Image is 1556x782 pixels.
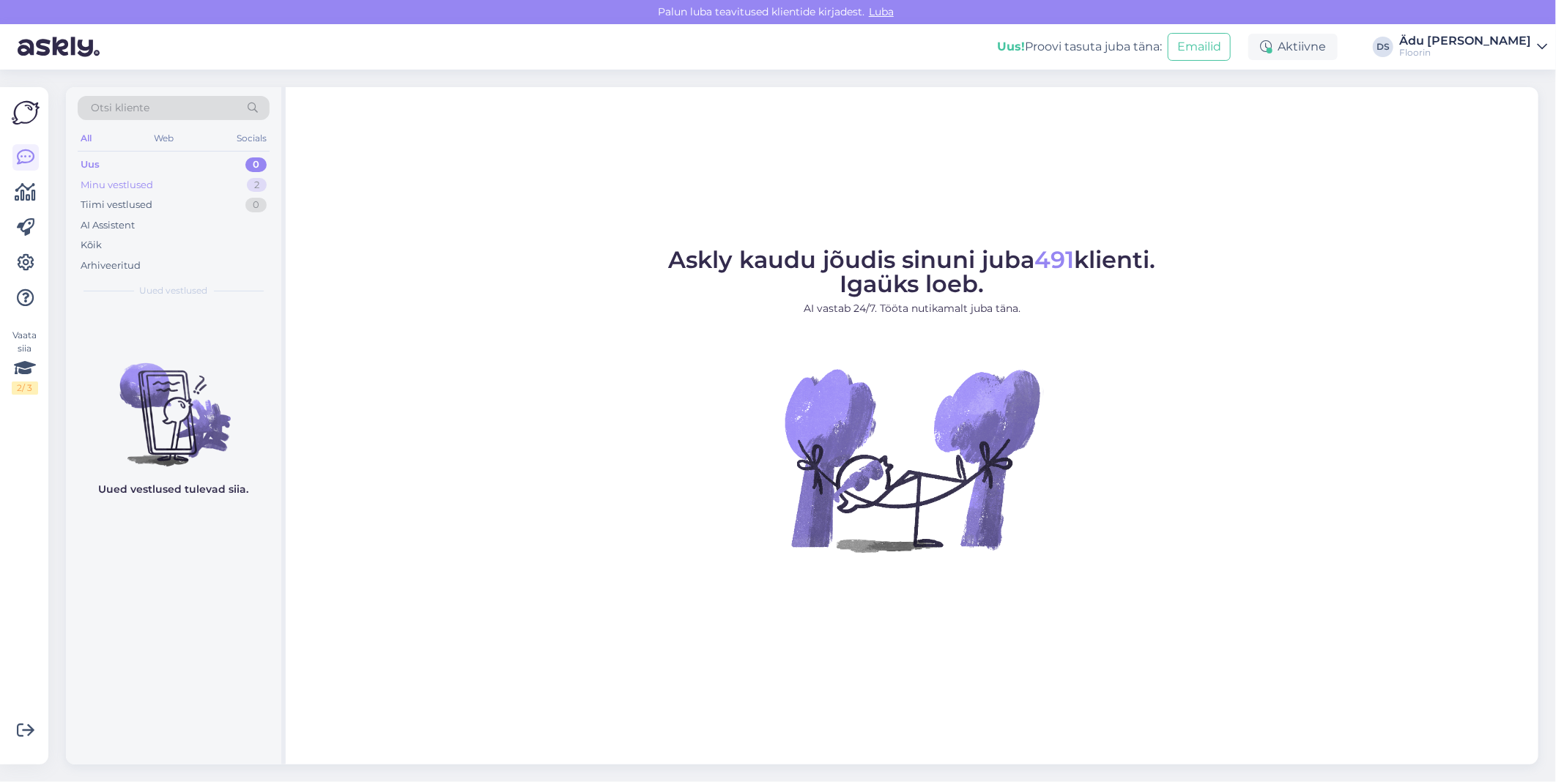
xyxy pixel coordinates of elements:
div: 2 / 3 [12,381,38,395]
div: Arhiveeritud [81,258,141,273]
div: Kõik [81,238,102,253]
div: Tiimi vestlused [81,198,152,212]
button: Emailid [1168,33,1231,61]
div: Minu vestlused [81,178,153,193]
div: Ädu [PERSON_NAME] [1399,35,1531,47]
img: Askly Logo [12,99,40,127]
div: Vaata siia [12,329,38,395]
span: Uued vestlused [140,284,208,297]
div: DS [1373,37,1393,57]
div: AI Assistent [81,218,135,233]
div: Web [152,129,177,148]
div: 0 [245,198,267,212]
div: Proovi tasuta juba täna: [997,38,1162,56]
p: Uued vestlused tulevad siia. [99,482,249,497]
span: 491 [1035,245,1075,274]
div: Aktiivne [1248,34,1338,60]
p: AI vastab 24/7. Tööta nutikamalt juba täna. [669,301,1156,316]
b: Uus! [997,40,1025,53]
div: All [78,129,95,148]
div: Socials [234,129,270,148]
span: Luba [864,5,898,18]
span: Otsi kliente [91,100,149,116]
div: Floorin [1399,47,1531,59]
img: No Chat active [780,328,1044,592]
span: Askly kaudu jõudis sinuni juba klienti. Igaüks loeb. [669,245,1156,298]
img: No chats [66,337,281,469]
div: 0 [245,157,267,172]
div: 2 [247,178,267,193]
a: Ädu [PERSON_NAME]Floorin [1399,35,1547,59]
div: Uus [81,157,100,172]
